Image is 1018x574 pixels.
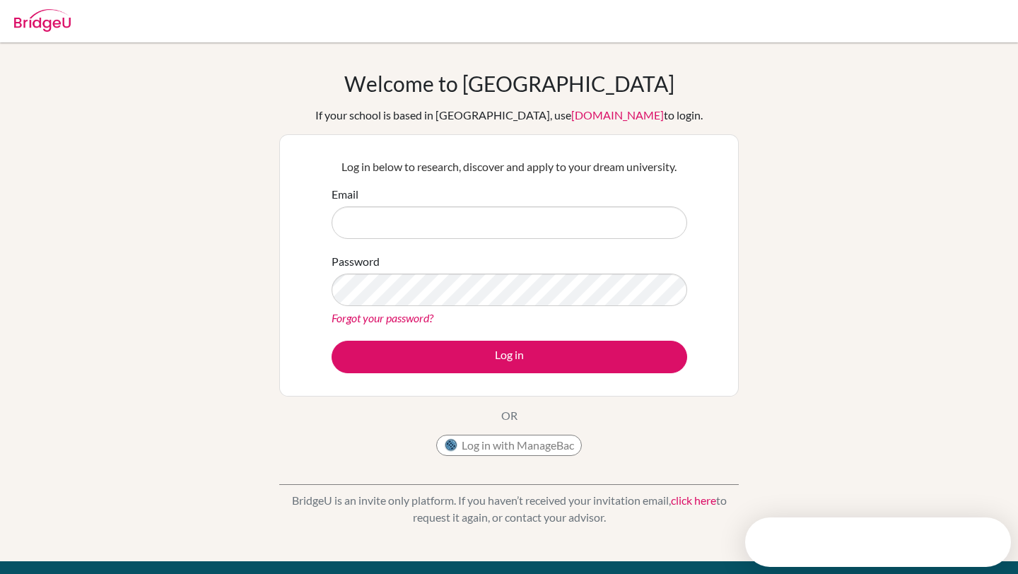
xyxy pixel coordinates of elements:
[332,311,433,324] a: Forgot your password?
[745,517,1011,567] iframe: Intercom live chat discovery launcher
[332,158,687,175] p: Log in below to research, discover and apply to your dream university.
[315,107,703,124] div: If your school is based in [GEOGRAPHIC_DATA], use to login.
[436,435,582,456] button: Log in with ManageBac
[332,341,687,373] button: Log in
[344,71,674,96] h1: Welcome to [GEOGRAPHIC_DATA]
[671,493,716,507] a: click here
[501,407,517,424] p: OR
[279,492,739,526] p: BridgeU is an invite only platform. If you haven’t received your invitation email, to request it ...
[14,9,71,32] img: Bridge-U
[970,526,1004,560] iframe: Intercom live chat
[332,186,358,203] label: Email
[332,253,380,270] label: Password
[571,108,664,122] a: [DOMAIN_NAME]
